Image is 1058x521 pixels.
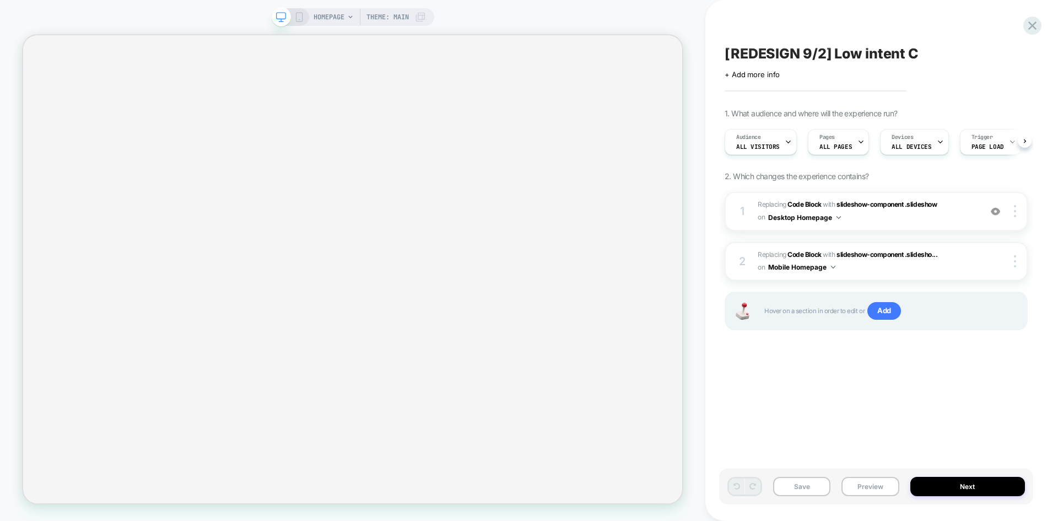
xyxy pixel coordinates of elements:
span: Replacing [758,250,822,259]
span: All Visitors [736,143,780,151]
span: WITH [823,200,835,208]
span: Devices [892,133,913,141]
span: HOMEPAGE [314,8,344,26]
b: Code Block [787,200,821,208]
button: Mobile Homepage [768,260,835,274]
img: Joystick [731,303,753,320]
img: close [1014,205,1016,217]
span: ALL DEVICES [892,143,931,151]
span: on [758,211,765,223]
span: slideshow-component .slideshow [836,200,937,208]
img: down arrow [831,266,835,268]
span: Pages [819,133,835,141]
div: 1 [737,201,748,221]
img: close [1014,255,1016,267]
span: Replacing [758,200,822,208]
span: Hover on a section in order to edit or [764,302,1016,320]
span: 2. Which changes the experience contains? [725,171,868,181]
span: ALL PAGES [819,143,852,151]
span: on [758,261,765,273]
span: 1. What audience and where will the experience run? [725,109,897,118]
span: Theme: MAIN [366,8,409,26]
button: Save [773,477,830,496]
span: Add [867,302,901,320]
button: Preview [841,477,899,496]
button: Next [910,477,1025,496]
button: Desktop Homepage [768,211,841,224]
img: crossed eye [991,207,1000,216]
span: Trigger [971,133,993,141]
span: [REDESIGN 9/2] Low intent C [725,45,919,62]
span: WITH [823,250,835,259]
span: Page Load [971,143,1004,151]
div: 2 [737,251,748,271]
span: slideshow-component .slidesho... [836,250,937,259]
b: Code Block [787,250,821,259]
img: down arrow [836,216,841,219]
span: + Add more info [725,70,780,79]
span: Audience [736,133,761,141]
